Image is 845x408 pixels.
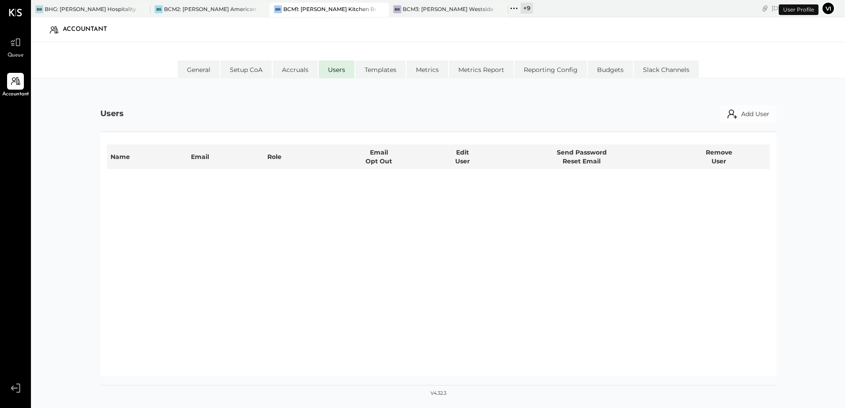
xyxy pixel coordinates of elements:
div: BR [274,5,282,13]
div: BHG: [PERSON_NAME] Hospitality Group, LLC [45,5,137,13]
div: + 9 [521,3,533,14]
th: Email Opt Out [328,144,430,169]
li: Reporting Config [514,60,587,78]
span: Accountant [2,91,29,98]
li: Budgets [588,60,633,78]
th: Send Password Reset Email [495,144,668,169]
button: Vi [821,1,835,15]
div: [DATE] [772,4,819,12]
a: Queue [0,34,30,60]
li: Users [319,60,354,78]
div: BCM1: [PERSON_NAME] Kitchen Bar Market [283,5,376,13]
th: Name [107,144,187,169]
div: BCM3: [PERSON_NAME] Westside Grill [403,5,495,13]
div: BCM2: [PERSON_NAME] American Cooking [164,5,256,13]
button: Add User [720,105,776,123]
th: Role [264,144,328,169]
div: BR [393,5,401,13]
li: Accruals [273,60,318,78]
div: BS [155,5,163,13]
div: v 4.32.3 [430,390,446,397]
div: BB [35,5,43,13]
li: Templates [355,60,406,78]
th: Remove User [668,144,770,169]
li: General [178,60,220,78]
div: User Profile [779,4,818,15]
li: Metrics [407,60,448,78]
div: copy link [761,4,769,13]
li: Slack Channels [634,60,699,78]
span: Queue [8,52,24,60]
li: Setup CoA [221,60,272,78]
th: Edit User [430,144,495,169]
div: Accountant [63,23,116,37]
li: Metrics Report [449,60,514,78]
th: Email [187,144,264,169]
div: Users [100,108,124,120]
a: Accountant [0,73,30,98]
